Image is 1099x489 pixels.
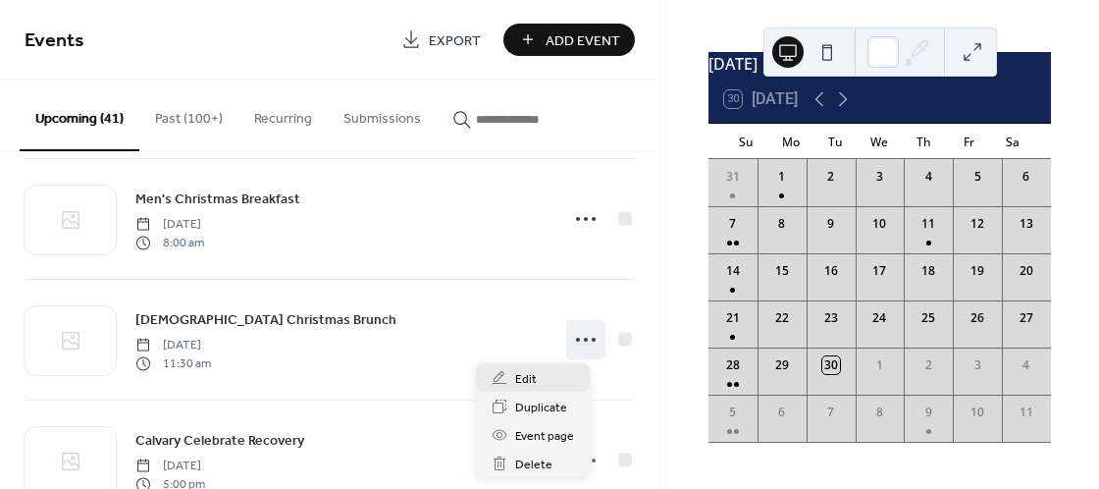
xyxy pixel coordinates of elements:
div: Th [902,124,946,159]
div: 10 [968,404,986,421]
div: 30 [822,356,840,374]
div: 11 [1018,404,1035,421]
span: [DATE] [135,337,211,354]
a: Export [387,24,496,56]
button: Upcoming (41) [20,80,139,151]
div: 27 [1018,309,1035,327]
div: 5 [724,404,742,421]
span: 8:00 am [135,234,204,251]
div: 2 [919,356,937,374]
div: 8 [870,404,888,421]
div: 3 [870,168,888,186]
div: 6 [1018,168,1035,186]
span: Delete [515,455,552,475]
div: 1 [870,356,888,374]
button: Add Event [503,24,635,56]
span: Men's Christmas Breakfast [135,190,300,210]
div: 7 [822,404,840,421]
div: 2 [822,168,840,186]
div: 6 [773,404,791,421]
div: 24 [870,309,888,327]
div: 21 [724,309,742,327]
div: 18 [919,262,937,280]
div: 17 [870,262,888,280]
div: 4 [1018,356,1035,374]
span: [DEMOGRAPHIC_DATA] Christmas Brunch [135,310,396,331]
div: 19 [968,262,986,280]
div: 3 [968,356,986,374]
div: 20 [1018,262,1035,280]
a: [DEMOGRAPHIC_DATA] Christmas Brunch [135,308,396,331]
div: 23 [822,309,840,327]
span: 11:30 am [135,354,211,372]
span: Add Event [546,30,620,51]
button: Past (100+) [139,80,238,149]
div: 5 [968,168,986,186]
div: We [858,124,902,159]
div: 31 [724,168,742,186]
div: 13 [1018,215,1035,233]
span: Edit [515,369,537,390]
div: 9 [822,215,840,233]
div: 10 [870,215,888,233]
a: Men's Christmas Breakfast [135,188,300,210]
div: Mo [768,124,812,159]
div: Sa [991,124,1035,159]
div: 7 [724,215,742,233]
span: Export [429,30,481,51]
button: Recurring [238,80,328,149]
span: Calvary Celebrate Recovery [135,431,304,452]
div: 1 [773,168,791,186]
span: Duplicate [515,398,567,418]
div: 12 [968,215,986,233]
div: 29 [773,356,791,374]
div: 8 [773,215,791,233]
div: Su [724,124,768,159]
div: Tu [813,124,858,159]
div: 22 [773,309,791,327]
div: 9 [919,404,937,421]
div: 28 [724,356,742,374]
span: [DATE] [135,458,205,475]
div: 26 [968,309,986,327]
div: 4 [919,168,937,186]
div: [DATE] [708,52,1051,76]
div: 16 [822,262,840,280]
span: Events [25,22,84,60]
a: Calvary Celebrate Recovery [135,429,304,452]
span: [DATE] [135,216,204,234]
div: 11 [919,215,937,233]
div: 15 [773,262,791,280]
div: 14 [724,262,742,280]
span: Event page [515,426,574,447]
div: Fr [946,124,990,159]
div: 25 [919,309,937,327]
button: Submissions [328,80,437,149]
